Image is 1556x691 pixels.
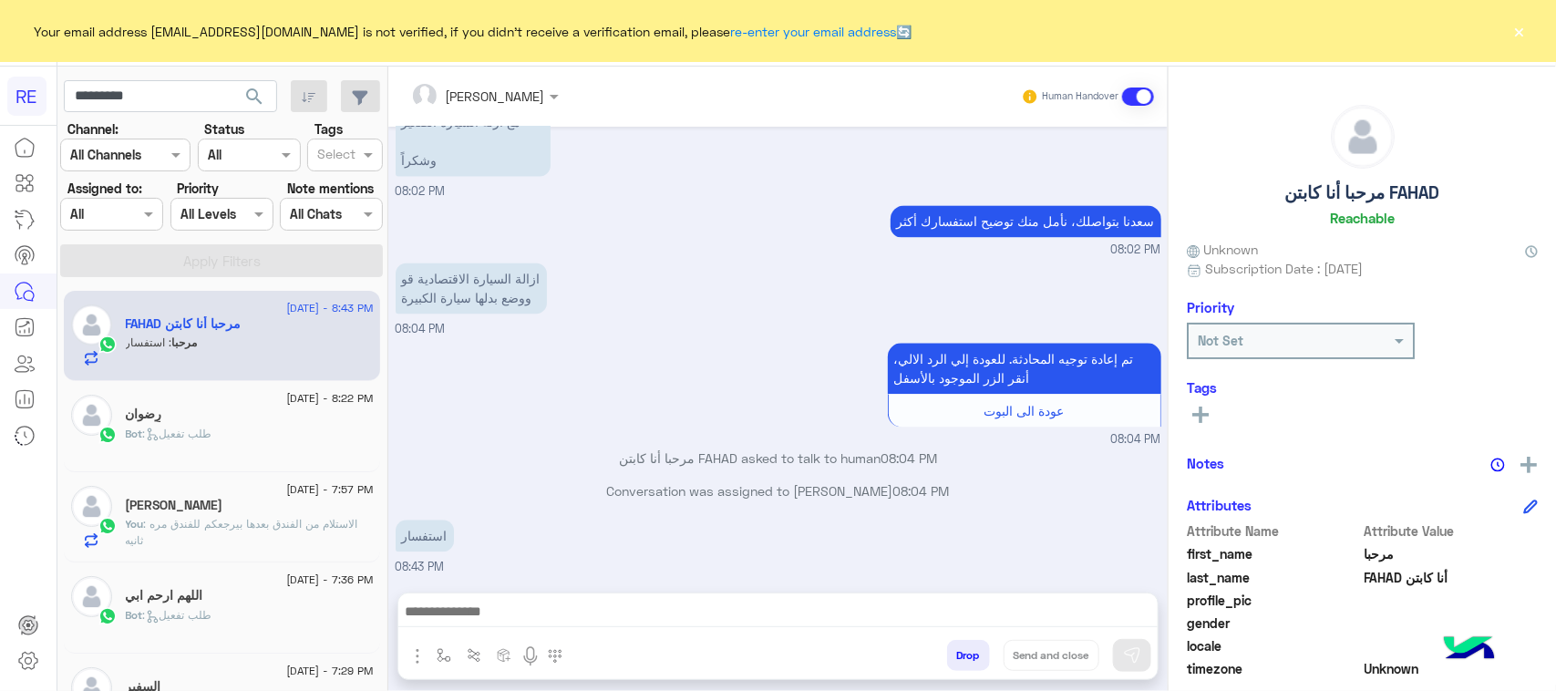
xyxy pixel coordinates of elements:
[1365,636,1539,655] span: null
[286,390,373,407] span: [DATE] - 8:22 PM
[548,649,562,664] img: make a call
[947,640,990,671] button: Drop
[459,640,489,670] button: Trigger scenario
[1187,636,1361,655] span: locale
[1004,640,1099,671] button: Send and close
[467,648,481,663] img: Trigger scenario
[1510,22,1529,40] button: ×
[7,77,46,116] div: RE
[286,300,373,316] span: [DATE] - 8:43 PM
[1365,544,1539,563] span: مرحبا
[429,640,459,670] button: select flow
[126,498,223,513] h5: Moulati Abdelaziz
[1330,210,1395,226] h6: Reachable
[1187,521,1361,541] span: Attribute Name
[396,322,446,335] span: 08:04 PM
[1490,458,1505,472] img: notes
[891,205,1161,237] p: 3/9/2025, 8:02 PM
[98,517,117,535] img: WhatsApp
[67,179,142,198] label: Assigned to:
[98,335,117,354] img: WhatsApp
[520,645,541,667] img: send voice note
[1187,568,1361,587] span: last_name
[232,80,277,119] button: search
[67,119,119,139] label: Channel:
[243,86,265,108] span: search
[286,663,373,679] span: [DATE] - 7:29 PM
[893,483,950,499] span: 08:04 PM
[1187,240,1258,259] span: Unknown
[1187,455,1224,471] h6: Notes
[1187,659,1361,678] span: timezone
[204,119,244,139] label: Status
[396,481,1161,500] p: Conversation was assigned to [PERSON_NAME]
[497,648,511,663] img: create order
[1187,591,1361,610] span: profile_pic
[71,576,112,617] img: defaultAdmin.png
[1111,431,1161,449] span: 08:04 PM
[71,486,112,527] img: defaultAdmin.png
[1520,457,1537,473] img: add
[126,407,162,422] h5: رِضوان
[1365,614,1539,633] span: null
[172,335,198,349] span: مرحبا
[126,517,144,531] span: You
[98,607,117,625] img: WhatsApp
[396,184,446,198] span: 08:02 PM
[60,244,383,277] button: Apply Filters
[396,560,445,573] span: 08:43 PM
[437,648,451,663] img: select flow
[143,608,212,622] span: : طلب تفعيل
[1365,659,1539,678] span: Unknown
[984,403,1065,418] span: عودة الى البوت
[126,427,143,440] span: Bot
[888,343,1161,394] p: 3/9/2025, 8:04 PM
[731,24,897,39] a: re-enter your email address
[35,22,912,41] span: Your email address [EMAIL_ADDRESS][DOMAIN_NAME] is not verified, if you didn't receive a verifica...
[98,426,117,444] img: WhatsApp
[286,572,373,588] span: [DATE] - 7:36 PM
[396,520,454,552] p: 3/9/2025, 8:43 PM
[286,481,373,498] span: [DATE] - 7:57 PM
[126,517,358,547] span: الاستلام من الفندق بعدها بيرجعكم للفندق مره ثانيه
[1042,89,1118,104] small: Human Handover
[1187,497,1252,513] h6: Attributes
[1365,521,1539,541] span: Attribute Value
[1111,242,1161,259] span: 08:02 PM
[1437,618,1501,682] img: hulul-logo.png
[1205,259,1363,278] span: Subscription Date : [DATE]
[1332,106,1394,168] img: defaultAdmin.png
[143,427,212,440] span: : طلب تفعيل
[1187,544,1361,563] span: first_name
[287,179,374,198] label: Note mentions
[126,316,242,332] h5: مرحبا أنا كابتن FAHAD
[1285,182,1440,203] h5: مرحبا أنا كابتن FAHAD
[1187,299,1234,315] h6: Priority
[314,119,343,139] label: Tags
[126,608,143,622] span: Bot
[71,395,112,436] img: defaultAdmin.png
[396,263,547,314] p: 3/9/2025, 8:04 PM
[881,450,937,466] span: 08:04 PM
[126,588,203,603] h5: اللهم ارحم ابي
[1365,568,1539,587] span: أنا كابتن FAHAD
[126,335,172,349] span: استفسار
[1187,614,1361,633] span: gender
[489,640,520,670] button: create order
[71,304,112,345] img: defaultAdmin.png
[407,645,428,667] img: send attachment
[1187,379,1538,396] h6: Tags
[396,449,1161,468] p: مرحبا أنا كابتن FAHAD asked to talk to human
[1123,646,1141,665] img: send message
[177,179,219,198] label: Priority
[314,144,356,168] div: Select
